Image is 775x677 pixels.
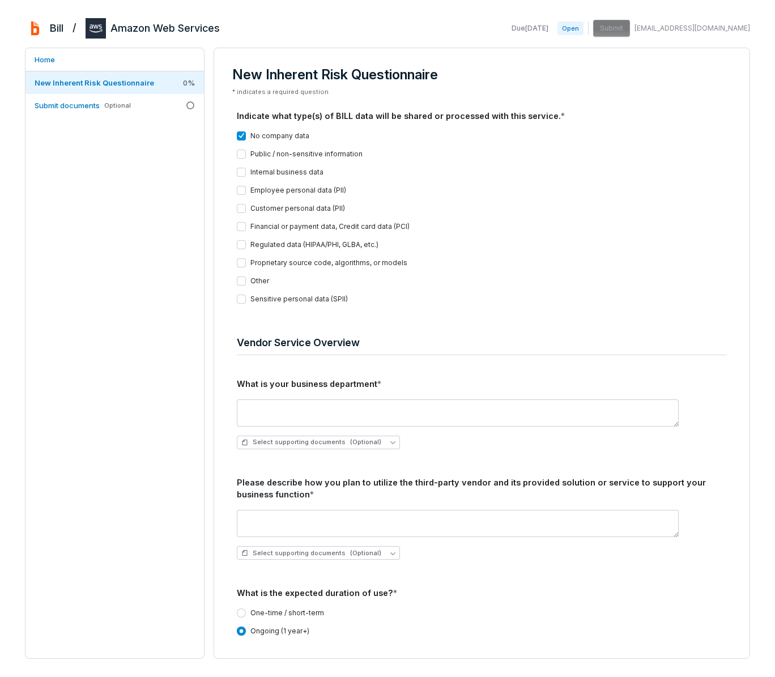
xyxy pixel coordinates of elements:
label: Proprietary source code, algorithms, or models [250,258,407,267]
h4: Vendor Service Overview [237,335,727,350]
span: [EMAIL_ADDRESS][DOMAIN_NAME] [635,24,750,33]
span: 0 % [183,78,195,88]
p: * indicates a required question [232,88,731,96]
a: Submit documentsOptional [25,94,204,117]
a: Home [25,48,204,71]
div: Indicate what type(s) of BILL data will be shared or processed with this service. [237,110,727,122]
h2: / [73,18,76,35]
label: Regulated data (HIPAA/PHI, GLBA, etc.) [250,240,378,249]
h2: Amazon Web Services [110,21,220,36]
a: New Inherent Risk Questionnaire0% [25,71,204,94]
span: Due [DATE] [512,24,548,33]
h2: Bill [50,21,63,36]
label: Employee personal data (PII) [250,186,346,195]
label: Customer personal data (PII) [250,204,345,213]
div: What is your business department [237,378,727,390]
span: Optional [104,101,131,110]
label: Public / non-sensitive information [250,150,363,159]
div: Please describe how you plan to utilize the third-party vendor and its provided solution or servi... [237,476,727,501]
span: (Optional) [350,438,381,446]
span: Submit documents [35,101,100,110]
label: Financial or payment data, Credit card data (PCI) [250,222,410,231]
label: Other [250,276,269,286]
h3: New Inherent Risk Questionnaire [232,66,731,83]
span: Open [557,22,584,35]
label: Internal business data [250,168,323,177]
span: Select supporting documents [241,438,381,446]
label: Ongoing (1 year+) [250,627,309,636]
label: Sensitive personal data (SPII) [250,295,348,304]
label: One-time / short-term [250,608,324,618]
span: New Inherent Risk Questionnaire [35,78,154,87]
span: Select supporting documents [241,549,381,557]
div: What is the expected duration of use? [237,587,727,599]
span: (Optional) [350,549,381,557]
label: No company data [250,131,309,140]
